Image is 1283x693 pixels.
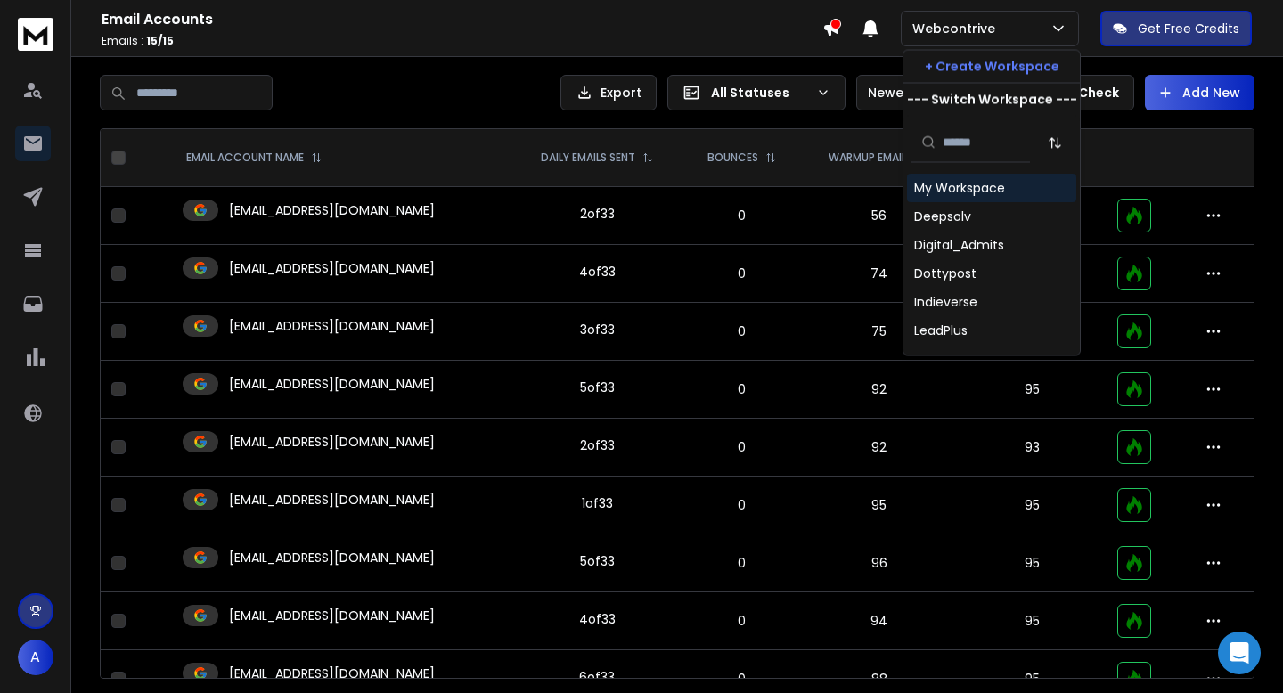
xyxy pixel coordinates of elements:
div: Indieverse [914,293,977,311]
p: --- Switch Workspace --- [907,91,1077,109]
button: Get Free Credits [1100,11,1252,46]
p: 0 [693,380,789,398]
td: 95 [800,477,958,534]
p: Get Free Credits [1138,20,1239,37]
p: [EMAIL_ADDRESS][DOMAIN_NAME] [229,607,435,624]
p: 0 [693,322,789,340]
p: 0 [693,265,789,282]
div: 4 of 33 [579,610,616,628]
td: 95 [958,361,1107,419]
button: + Create Workspace [903,51,1080,83]
td: 96 [800,534,958,592]
div: 6 of 33 [579,668,615,686]
div: EMAIL ACCOUNT NAME [186,151,322,165]
button: A [18,640,53,675]
img: logo [18,18,53,51]
div: 2 of 33 [580,205,615,223]
p: [EMAIL_ADDRESS][DOMAIN_NAME] [229,375,435,393]
button: Sort by Sort A-Z [1037,125,1073,160]
p: WARMUP EMAILS [829,151,912,165]
td: 56 [800,187,958,245]
p: + Create Workspace [925,58,1059,76]
div: 4 of 33 [579,263,616,281]
p: Webcontrive [912,20,1002,37]
td: 92 [800,361,958,419]
p: 0 [693,496,789,514]
div: 3 of 33 [580,321,615,338]
p: DAILY EMAILS SENT [541,151,635,165]
div: My Workspace [914,179,1005,197]
td: 95 [958,592,1107,650]
td: 92 [800,419,958,477]
div: LeadPlus [914,322,968,339]
td: 75 [800,303,958,361]
div: 1 of 33 [582,494,613,512]
p: 0 [693,207,789,224]
button: Add New [1145,75,1254,110]
div: 5 of 33 [580,379,615,396]
div: Open Intercom Messenger [1218,632,1261,674]
div: Digital_Admits [914,236,1004,254]
p: [EMAIL_ADDRESS][DOMAIN_NAME] [229,549,435,567]
td: 93 [958,419,1107,477]
div: Deepsolv [914,208,971,225]
p: 0 [693,438,789,456]
p: [EMAIL_ADDRESS][DOMAIN_NAME] [229,201,435,219]
div: 5 of 33 [580,552,615,570]
td: 95 [958,534,1107,592]
p: [EMAIL_ADDRESS][DOMAIN_NAME] [229,433,435,451]
p: [EMAIL_ADDRESS][DOMAIN_NAME] [229,317,435,335]
p: 0 [693,612,789,630]
td: 95 [958,477,1107,534]
p: [EMAIL_ADDRESS][DOMAIN_NAME] [229,259,435,277]
h1: Email Accounts [102,9,822,30]
p: Emails : [102,34,822,48]
button: Newest [856,75,972,110]
td: 74 [800,245,958,303]
p: [EMAIL_ADDRESS][DOMAIN_NAME] [229,491,435,509]
span: 15 / 15 [146,33,174,48]
p: 0 [693,670,789,688]
div: Dottypost [914,265,977,282]
div: SaleAssist [914,350,975,368]
p: BOUNCES [707,151,758,165]
p: All Statuses [711,84,809,102]
td: 94 [800,592,958,650]
p: 0 [693,554,789,572]
div: 2 of 33 [580,436,615,454]
p: [EMAIL_ADDRESS][DOMAIN_NAME] [229,664,435,682]
button: Export [560,75,657,110]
